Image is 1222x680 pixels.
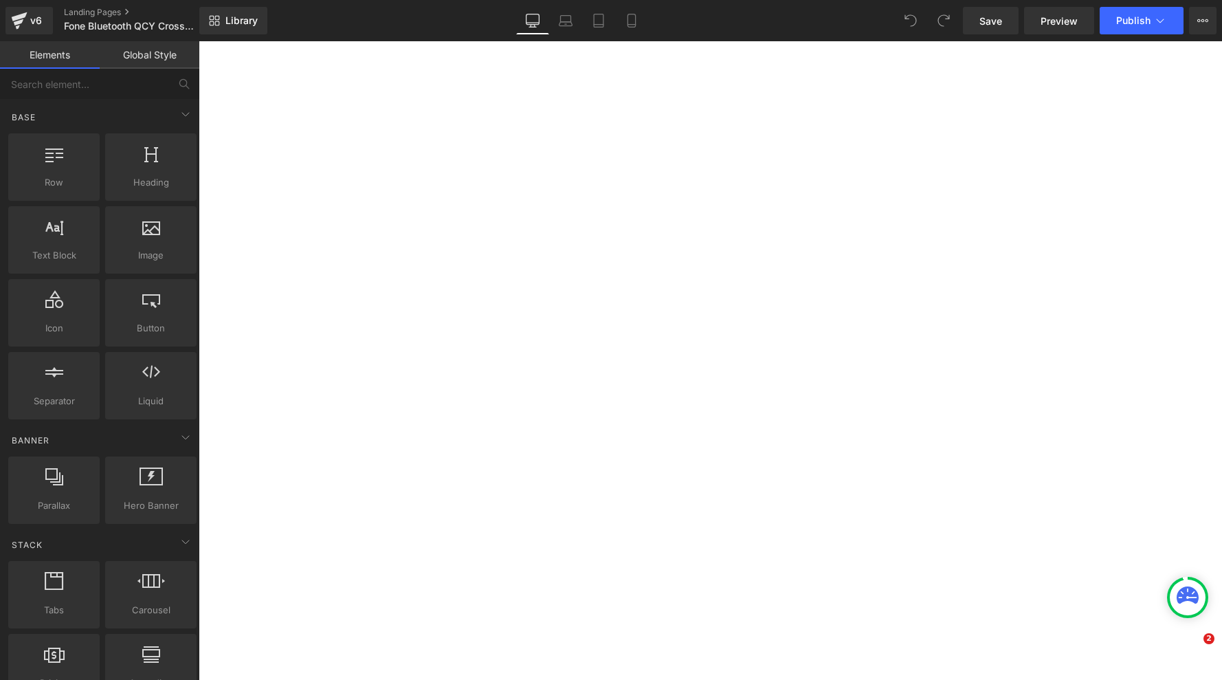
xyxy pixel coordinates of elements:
span: Publish [1116,15,1151,26]
a: Laptop [549,7,582,34]
a: Tablet [582,7,615,34]
span: Tabs [12,603,96,617]
button: More [1189,7,1217,34]
span: Save [979,14,1002,28]
span: Icon [12,321,96,336]
a: Preview [1024,7,1094,34]
span: Carousel [109,603,192,617]
span: Fone Bluetooth QCY Crossky C50 | QCY-[GEOGRAPHIC_DATA]™ Loja Oficial [64,21,196,32]
span: 2 [1203,633,1214,644]
span: Heading [109,175,192,190]
span: Text Block [12,248,96,263]
span: Row [12,175,96,190]
span: Preview [1041,14,1078,28]
a: Mobile [615,7,648,34]
a: Global Style [100,41,199,69]
span: Hero Banner [109,498,192,513]
span: Base [10,111,37,124]
div: v6 [27,12,45,30]
span: Button [109,321,192,336]
button: Undo [897,7,924,34]
a: Landing Pages [64,7,222,18]
span: Library [225,14,258,27]
a: Desktop [516,7,549,34]
a: New Library [199,7,267,34]
span: Stack [10,538,44,551]
span: Parallax [12,498,96,513]
span: Liquid [109,394,192,408]
button: Publish [1100,7,1184,34]
span: Image [109,248,192,263]
a: v6 [5,7,53,34]
iframe: Intercom live chat [1175,633,1208,666]
span: Separator [12,394,96,408]
span: Banner [10,434,51,447]
button: Redo [930,7,957,34]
